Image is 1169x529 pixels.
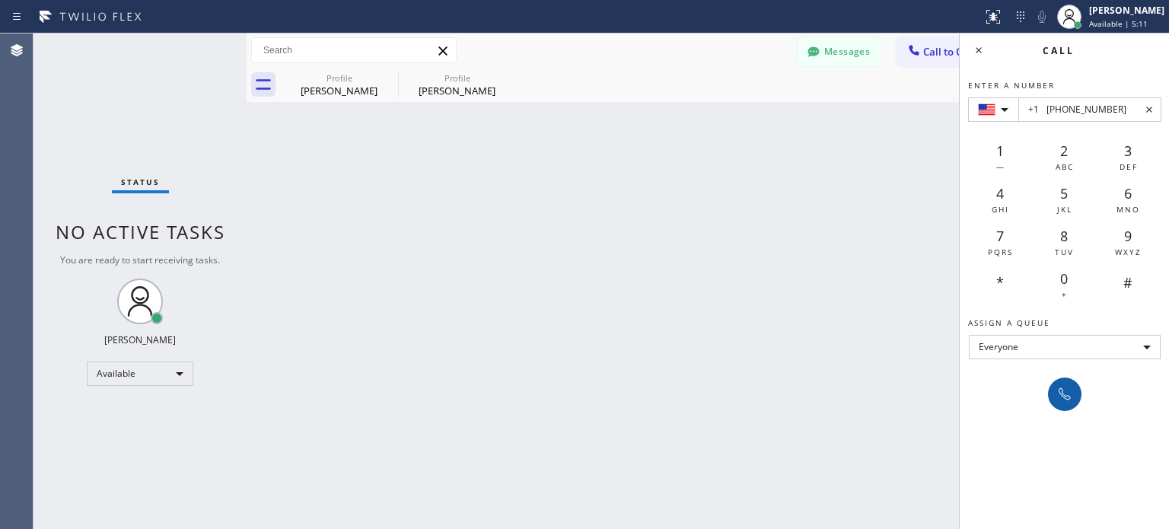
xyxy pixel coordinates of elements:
[1057,204,1072,215] span: JKL
[996,184,1004,202] span: 4
[996,161,1005,172] span: —
[1115,247,1142,257] span: WXYZ
[1062,289,1068,300] span: +
[252,38,456,62] input: Search
[1124,142,1132,160] span: 3
[104,333,176,346] div: [PERSON_NAME]
[400,68,514,102] div: Rendall Keeling
[1056,161,1074,172] span: ABC
[1043,44,1075,57] span: Call
[1089,4,1164,17] div: [PERSON_NAME]
[1123,273,1132,292] span: #
[969,335,1161,359] div: Everyone
[87,362,193,386] div: Available
[282,84,397,97] div: [PERSON_NAME]
[56,219,225,244] span: No active tasks
[1060,269,1068,288] span: 0
[1055,247,1074,257] span: TUV
[1120,161,1138,172] span: DEF
[992,204,1009,215] span: GHI
[996,227,1004,245] span: 7
[400,84,514,97] div: [PERSON_NAME]
[121,177,160,187] span: Status
[1031,6,1053,27] button: Mute
[923,45,1003,59] span: Call to Customer
[1060,184,1068,202] span: 5
[897,37,1013,66] button: Call to Customer
[996,142,1004,160] span: 1
[1116,204,1140,215] span: MNO
[282,68,397,102] div: Lisa Podell
[968,317,1050,328] span: Assign a queue
[1060,142,1068,160] span: 2
[1060,227,1068,245] span: 8
[282,72,397,84] div: Profile
[1089,18,1148,29] span: Available | 5:11
[1124,184,1132,202] span: 6
[400,72,514,84] div: Profile
[1124,227,1132,245] span: 9
[988,247,1013,257] span: PQRS
[968,80,1055,91] span: Enter a number
[60,253,220,266] span: You are ready to start receiving tasks.
[798,37,881,66] button: Messages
